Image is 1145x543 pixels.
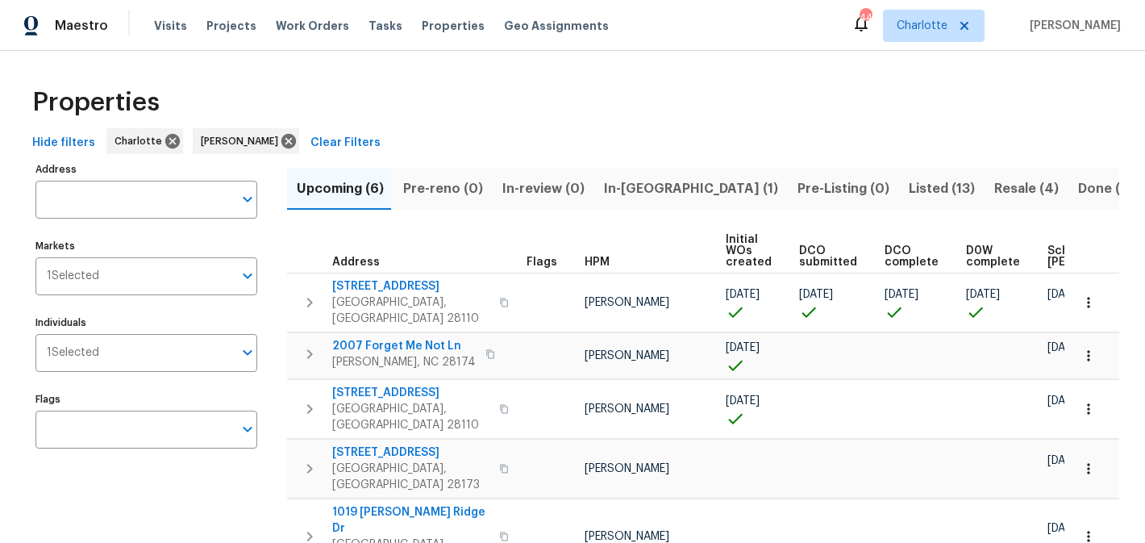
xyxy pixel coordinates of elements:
span: [GEOGRAPHIC_DATA], [GEOGRAPHIC_DATA] 28110 [332,294,489,327]
span: Listed (13) [909,178,975,200]
label: Individuals [35,318,257,328]
span: Visits [154,18,187,34]
label: Markets [35,241,257,251]
span: Work Orders [276,18,349,34]
span: [DATE] [1047,455,1081,466]
span: Geo Assignments [504,18,609,34]
span: [STREET_ADDRESS] [332,278,489,294]
button: Open [236,418,259,441]
span: [DATE] [1047,342,1081,353]
span: [PERSON_NAME], NC 28174 [332,354,476,370]
div: Charlotte [106,128,183,154]
span: Charlotte [897,18,947,34]
span: Flags [527,257,557,268]
button: Open [236,265,259,287]
span: [DATE] [726,342,760,353]
span: [DATE] [726,395,760,407]
span: In-[GEOGRAPHIC_DATA] (1) [604,178,778,200]
span: Properties [32,94,160,111]
span: [GEOGRAPHIC_DATA], [GEOGRAPHIC_DATA] 28110 [332,401,489,433]
span: [PERSON_NAME] [585,297,669,308]
span: Pre-reno (0) [403,178,483,200]
span: [DATE] [966,289,1000,300]
span: [PERSON_NAME] [1023,18,1121,34]
span: Charlotte [114,133,169,149]
span: Projects [206,18,256,34]
span: [DATE] [1047,289,1081,300]
span: Maestro [55,18,108,34]
button: Open [236,341,259,364]
span: Address [332,257,380,268]
span: [DATE] [885,289,918,300]
span: [DATE] [799,289,833,300]
span: [PERSON_NAME] [585,403,669,415]
span: [DATE] [1047,523,1081,534]
span: Resale (4) [994,178,1059,200]
span: 1 Selected [47,269,99,283]
label: Address [35,165,257,174]
span: Initial WOs created [726,234,772,268]
div: 44 [860,10,871,26]
span: 2007 Forget Me Not Ln [332,338,476,354]
span: Properties [422,18,485,34]
span: [PERSON_NAME] [201,133,285,149]
span: HPM [585,257,610,268]
span: DCO submitted [799,245,857,268]
span: Hide filters [32,133,95,153]
span: D0W complete [966,245,1020,268]
span: Clear Filters [310,133,381,153]
button: Hide filters [26,128,102,158]
span: [PERSON_NAME] [585,350,669,361]
span: [DATE] [726,289,760,300]
span: Scheduled [PERSON_NAME] [1047,245,1139,268]
span: 1 Selected [47,346,99,360]
button: Open [236,188,259,211]
label: Flags [35,395,257,404]
span: In-review (0) [502,178,585,200]
span: [PERSON_NAME] [585,463,669,474]
span: Pre-Listing (0) [797,178,889,200]
span: [PERSON_NAME] [585,531,669,542]
span: DCO complete [885,245,939,268]
span: [GEOGRAPHIC_DATA], [GEOGRAPHIC_DATA] 28173 [332,461,489,493]
span: [STREET_ADDRESS] [332,445,489,461]
span: [STREET_ADDRESS] [332,385,489,401]
div: [PERSON_NAME] [193,128,299,154]
span: Tasks [368,20,402,31]
span: 1019 [PERSON_NAME] Ridge Dr [332,504,489,537]
span: Upcoming (6) [297,178,384,200]
span: [DATE] [1047,395,1081,407]
button: Clear Filters [304,128,387,158]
